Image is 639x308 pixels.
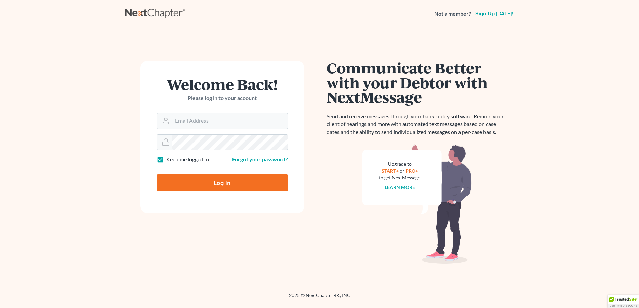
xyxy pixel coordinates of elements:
[379,174,421,181] div: to get NextMessage.
[608,295,639,308] div: TrustedSite Certified
[362,144,472,264] img: nextmessage_bg-59042aed3d76b12b5cd301f8e5b87938c9018125f34e5fa2b7a6b67550977c72.svg
[379,161,421,168] div: Upgrade to
[232,156,288,162] a: Forgot your password?
[166,156,209,163] label: Keep me logged in
[327,61,508,104] h1: Communicate Better with your Debtor with NextMessage
[382,168,399,174] a: START+
[327,112,508,136] p: Send and receive messages through your bankruptcy software. Remind your client of hearings and mo...
[434,10,471,18] strong: Not a member?
[157,94,288,102] p: Please log in to your account
[400,168,404,174] span: or
[385,184,415,190] a: Learn more
[172,113,288,129] input: Email Address
[157,77,288,92] h1: Welcome Back!
[125,292,515,304] div: 2025 © NextChapterBK, INC
[474,11,515,16] a: Sign up [DATE]!
[157,174,288,191] input: Log In
[405,168,418,174] a: PRO+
